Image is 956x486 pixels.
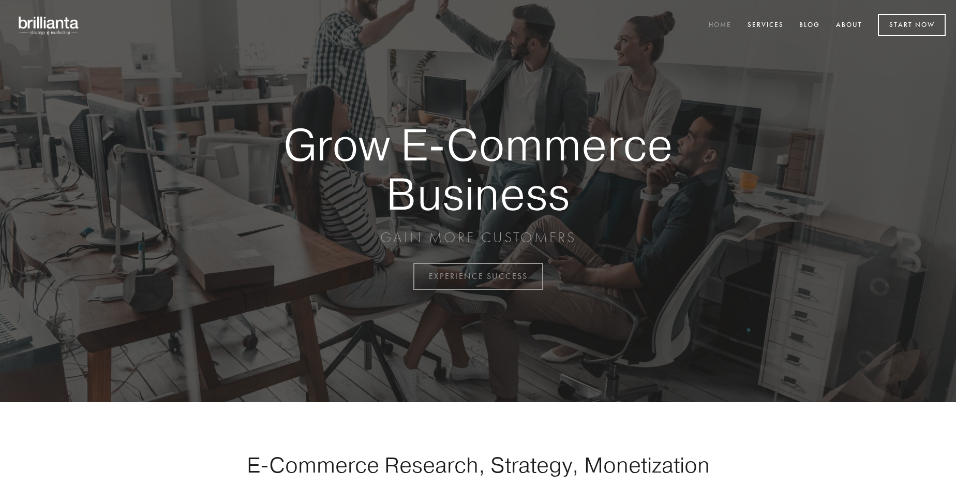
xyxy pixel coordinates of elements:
a: Start Now [878,14,946,36]
a: EXPERIENCE SUCCESS [413,263,543,290]
a: Home [702,17,738,34]
p: GAIN MORE CUSTOMERS [247,228,709,247]
img: brillianta - research, strategy, marketing [10,10,88,40]
a: Services [741,17,790,34]
a: About [829,17,869,34]
strong: Grow E-Commerce Business [247,120,709,218]
h1: E-Commerce Research, Strategy, Monetization [214,452,742,478]
a: Blog [793,17,827,34]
